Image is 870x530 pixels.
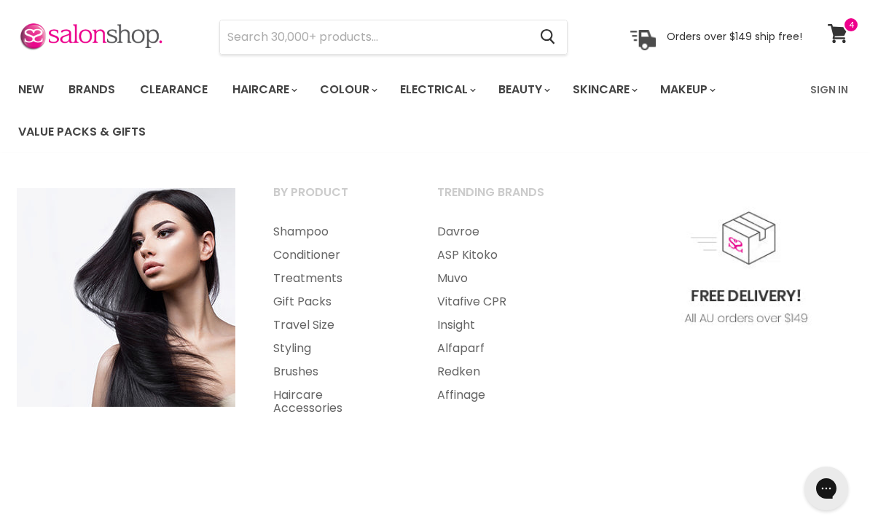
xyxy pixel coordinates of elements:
a: Electrical [389,74,485,105]
a: Shampoo [255,220,416,243]
ul: Main menu [255,220,416,420]
a: Clearance [129,74,219,105]
a: By Product [255,181,416,217]
p: Orders over $149 ship free! [667,30,802,43]
a: Styling [255,337,416,360]
a: Value Packs & Gifts [7,117,157,147]
a: Haircare Accessories [255,383,416,420]
a: Beauty [487,74,559,105]
a: Vitafive CPR [419,290,580,313]
a: ASP Kitoko [419,243,580,267]
ul: Main menu [419,220,580,407]
a: Redken [419,360,580,383]
a: Haircare [222,74,306,105]
iframe: Gorgias live chat messenger [797,461,855,515]
a: New [7,74,55,105]
input: Search [220,20,528,54]
a: Trending Brands [419,181,580,217]
a: Skincare [562,74,646,105]
a: Sign In [802,74,857,105]
a: Treatments [255,267,416,290]
button: Search [528,20,567,54]
form: Product [219,20,568,55]
ul: Main menu [7,69,802,153]
a: Colour [309,74,386,105]
a: Davroe [419,220,580,243]
a: Makeup [649,74,724,105]
a: Gift Packs [255,290,416,313]
a: Conditioner [255,243,416,267]
a: Travel Size [255,313,416,337]
a: Affinage [419,383,580,407]
a: Brushes [255,360,416,383]
a: Insight [419,313,580,337]
a: Alfaparf [419,337,580,360]
a: Brands [58,74,126,105]
a: Muvo [419,267,580,290]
